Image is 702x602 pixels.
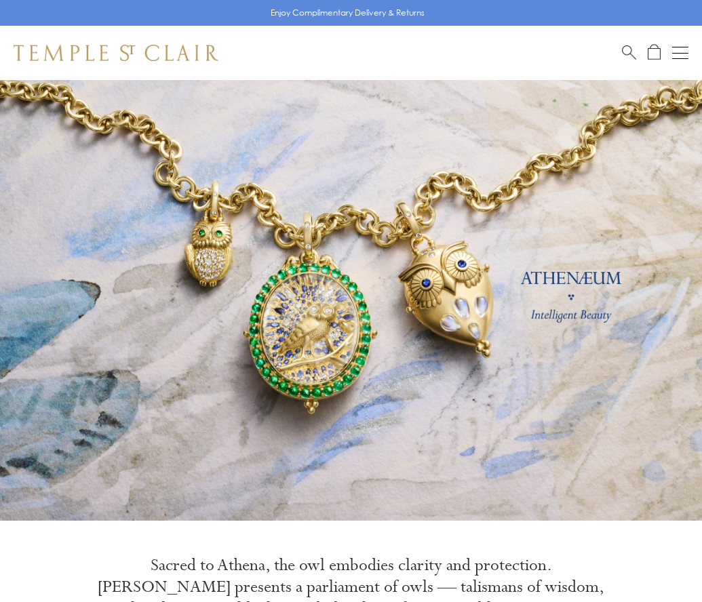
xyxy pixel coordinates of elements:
p: Enjoy Complimentary Delivery & Returns [271,6,425,20]
a: Open Shopping Bag [648,44,661,61]
a: Search [622,44,636,61]
img: Temple St. Clair [14,45,218,61]
button: Open navigation [672,45,688,61]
